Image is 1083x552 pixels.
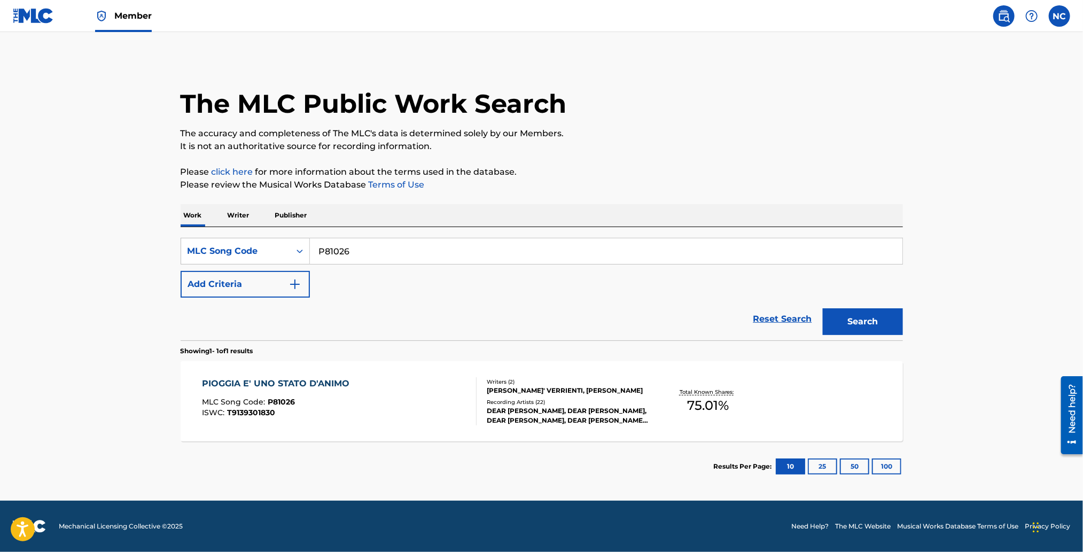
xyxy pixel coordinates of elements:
[993,5,1015,27] a: Public Search
[188,245,284,258] div: MLC Song Code
[791,522,829,531] a: Need Help?
[181,238,903,340] form: Search Form
[202,397,268,407] span: MLC Song Code :
[1049,5,1070,27] div: User Menu
[823,308,903,335] button: Search
[687,396,729,415] span: 75.01 %
[714,462,775,471] p: Results Per Page:
[776,458,805,475] button: 10
[13,520,46,533] img: logo
[181,204,205,227] p: Work
[181,127,903,140] p: The accuracy and completeness of The MLC's data is determined solely by our Members.
[840,458,869,475] button: 50
[59,522,183,531] span: Mechanical Licensing Collective © 2025
[487,406,648,425] div: DEAR [PERSON_NAME], DEAR [PERSON_NAME], DEAR [PERSON_NAME], DEAR [PERSON_NAME], DEAR [PERSON_NAME]
[487,378,648,386] div: Writers ( 2 )
[181,361,903,441] a: PIOGGIA E' UNO STATO D'ANIMOMLC Song Code:P81026ISWC:T9139301830Writers (2)[PERSON_NAME]' VERRIEN...
[897,522,1018,531] a: Musical Works Database Terms of Use
[114,10,152,22] span: Member
[998,10,1010,22] img: search
[181,140,903,153] p: It is not an authoritative source for recording information.
[272,204,310,227] p: Publisher
[212,167,253,177] a: click here
[487,398,648,406] div: Recording Artists ( 22 )
[181,178,903,191] p: Please review the Musical Works Database
[1053,372,1083,458] iframe: Resource Center
[224,204,253,227] p: Writer
[181,346,253,356] p: Showing 1 - 1 of 1 results
[1030,501,1083,552] iframe: Chat Widget
[1025,10,1038,22] img: help
[202,408,227,417] span: ISWC :
[1030,501,1083,552] div: Widget chat
[289,278,301,291] img: 9d2ae6d4665cec9f34b9.svg
[748,307,817,331] a: Reset Search
[835,522,891,531] a: The MLC Website
[181,88,567,120] h1: The MLC Public Work Search
[268,397,295,407] span: P81026
[872,458,901,475] button: 100
[1033,511,1039,543] div: Trascina
[13,8,54,24] img: MLC Logo
[95,10,108,22] img: Top Rightsholder
[181,271,310,298] button: Add Criteria
[1025,522,1070,531] a: Privacy Policy
[367,180,425,190] a: Terms of Use
[680,388,737,396] p: Total Known Shares:
[181,166,903,178] p: Please for more information about the terms used in the database.
[202,377,355,390] div: PIOGGIA E' UNO STATO D'ANIMO
[487,386,648,395] div: [PERSON_NAME]' VERRIENTI, [PERSON_NAME]
[808,458,837,475] button: 25
[1021,5,1042,27] div: Help
[227,408,275,417] span: T9139301830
